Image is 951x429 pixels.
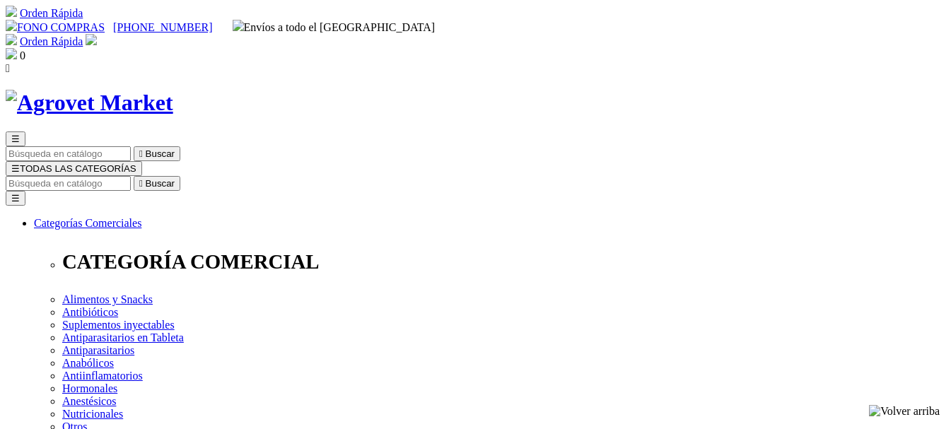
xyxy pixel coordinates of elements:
[869,405,940,418] img: Volver arriba
[62,250,945,274] p: CATEGORÍA COMERCIAL
[6,48,17,59] img: shopping-bag.svg
[62,306,118,318] a: Antibióticos
[139,148,143,159] i: 
[62,408,123,420] a: Nutricionales
[20,35,83,47] a: Orden Rápida
[6,34,17,45] img: shopping-cart.svg
[6,191,25,206] button: ☰
[86,35,97,47] a: Acceda a su cuenta de cliente
[62,331,184,343] a: Antiparasitarios en Tableta
[62,344,134,356] a: Antiparasitarios
[6,131,25,146] button: ☰
[34,217,141,229] a: Categorías Comerciales
[6,6,17,17] img: shopping-cart.svg
[6,176,131,191] input: Buscar
[6,20,17,31] img: phone.svg
[62,370,143,382] a: Antiinflamatorios
[233,20,244,31] img: delivery-truck.svg
[146,178,175,189] span: Buscar
[11,134,20,144] span: ☰
[62,395,116,407] a: Anestésicos
[62,382,117,394] a: Hormonales
[86,34,97,45] img: user.svg
[62,319,175,331] a: Suplementos inyectables
[134,146,180,161] button:  Buscar
[11,163,20,174] span: ☰
[146,148,175,159] span: Buscar
[6,21,105,33] a: FONO COMPRAS
[6,62,10,74] i: 
[6,90,173,116] img: Agrovet Market
[6,161,142,176] button: ☰TODAS LAS CATEGORÍAS
[113,21,212,33] a: [PHONE_NUMBER]
[20,7,83,19] a: Orden Rápida
[62,293,153,305] a: Alimentos y Snacks
[62,357,114,369] a: Anabólicos
[233,21,436,33] span: Envíos a todo el [GEOGRAPHIC_DATA]
[134,176,180,191] button:  Buscar
[20,49,25,61] span: 0
[139,178,143,189] i: 
[6,146,131,161] input: Buscar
